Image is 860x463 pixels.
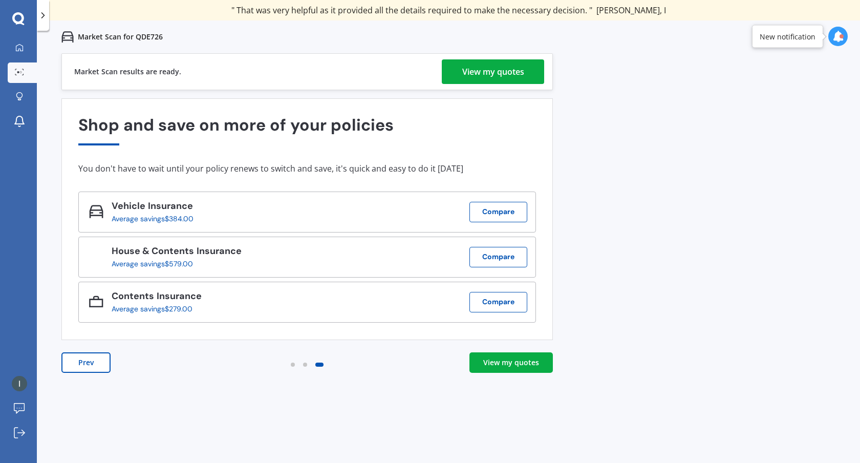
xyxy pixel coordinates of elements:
[89,294,103,309] img: Contents_icon
[469,292,527,312] button: Compare
[112,260,233,268] div: Average savings $579.00
[78,163,536,174] div: You don't have to wait until your policy renews to switch and save, it's quick and easy to do it ...
[194,245,242,257] span: Insurance
[112,246,242,260] div: House & Contents
[154,290,202,302] span: Insurance
[442,59,544,84] a: View my quotes
[78,32,163,42] p: Market Scan for QDE726
[483,357,539,368] div: View my quotes
[112,201,202,215] div: Vehicle
[74,54,181,90] div: Market Scan results are ready.
[12,376,27,391] img: AATXAJw3YrFB95t87amWLM6N4mBhLqLt-Fh1LWkdbA1U=s96-c
[760,31,815,41] div: New notification
[462,59,524,84] div: View my quotes
[61,31,74,43] img: car.f15378c7a67c060ca3f3.svg
[469,352,553,373] a: View my quotes
[89,249,103,264] img: House & Contents_icon
[78,116,536,145] div: Shop and save on more of your policies
[145,200,193,212] span: Insurance
[112,305,193,313] div: Average savings $279.00
[112,215,193,223] div: Average savings $384.00
[89,204,103,219] img: Vehicle_icon
[61,352,111,373] button: Prev
[469,247,527,267] button: Compare
[469,202,527,222] button: Compare
[112,291,202,305] div: Contents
